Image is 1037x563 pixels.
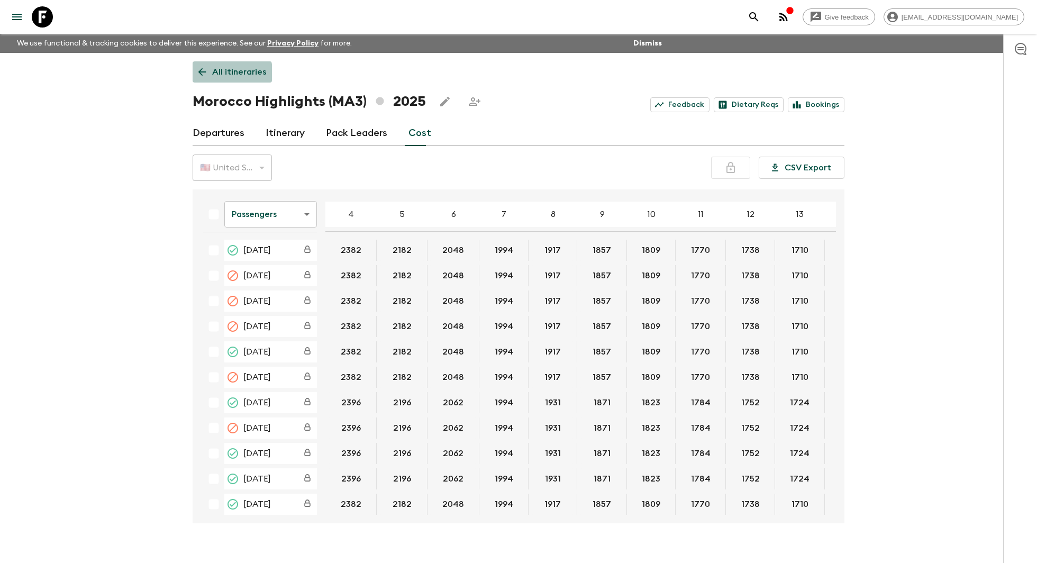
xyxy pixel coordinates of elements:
[577,265,627,286] div: 18 Jan 2025; 9
[193,153,272,183] div: 🇺🇸 United States Dollar (USD)
[825,240,875,261] div: 12 Jan 2025; 14
[380,316,424,337] button: 2182
[629,240,673,261] button: 1809
[427,443,479,464] div: 06 Apr 2025; 6
[779,240,821,261] button: 1710
[678,367,723,388] button: 1770
[678,290,723,312] button: 1770
[193,61,272,83] a: All itineraries
[577,468,627,489] div: 20 Apr 2025; 9
[532,240,574,261] button: 1917
[377,290,427,312] div: 25 Jan 2025; 5
[482,417,526,439] button: 1994
[380,443,424,464] button: 2196
[380,265,424,286] button: 2182
[529,316,577,337] div: 01 Feb 2025; 8
[581,443,623,464] button: 1871
[775,265,825,286] div: 18 Jan 2025; 13
[825,290,875,312] div: 25 Jan 2025; 14
[328,341,374,362] button: 2382
[532,417,574,439] button: 1931
[427,240,479,261] div: 12 Jan 2025; 6
[434,91,456,112] button: Edit this itinerary
[325,443,377,464] div: 06 Apr 2025; 4
[884,8,1024,25] div: [EMAIL_ADDRESS][DOMAIN_NAME]
[678,316,723,337] button: 1770
[775,417,825,439] div: 29 Mar 2025; 13
[243,244,271,257] span: [DATE]
[329,443,374,464] button: 2396
[775,468,825,489] div: 20 Apr 2025; 13
[377,443,427,464] div: 06 Apr 2025; 5
[502,208,506,221] p: 7
[828,316,871,337] button: 1690
[482,265,526,286] button: 1994
[676,367,726,388] div: 22 Feb 2025; 11
[430,240,477,261] button: 2048
[325,367,377,388] div: 22 Feb 2025; 4
[328,290,374,312] button: 2382
[430,417,476,439] button: 2062
[479,392,529,413] div: 16 Mar 2025; 7
[377,341,427,362] div: 16 Feb 2025; 5
[779,290,821,312] button: 1710
[430,392,476,413] button: 2062
[380,417,424,439] button: 2196
[451,208,456,221] p: 6
[726,265,775,286] div: 18 Jan 2025; 12
[380,240,424,261] button: 2182
[676,417,726,439] div: 29 Mar 2025; 11
[482,341,526,362] button: 1994
[825,417,875,439] div: 29 Mar 2025; 14
[328,316,374,337] button: 2382
[380,341,424,362] button: 2182
[427,367,479,388] div: 22 Feb 2025; 6
[298,368,317,387] div: Costs are fixed. The departure date (22 Feb 2025) has passed
[13,34,356,53] p: We use functional & tracking cookies to deliver this experience. See our for more.
[430,468,476,489] button: 2062
[380,468,424,489] button: 2196
[226,447,239,460] svg: Completed
[779,494,821,515] button: 1710
[678,265,723,286] button: 1770
[298,469,317,488] div: Costs are fixed. The departure date (20 Apr 2025) has passed
[650,97,709,112] a: Feedback
[482,290,526,312] button: 1994
[529,341,577,362] div: 16 Feb 2025; 8
[479,417,529,439] div: 29 Mar 2025; 7
[479,240,529,261] div: 12 Jan 2025; 7
[325,316,377,337] div: 01 Feb 2025; 4
[427,417,479,439] div: 29 Mar 2025; 6
[629,443,673,464] button: 1823
[408,121,431,146] a: Cost
[479,367,529,388] div: 22 Feb 2025; 7
[726,392,775,413] div: 16 Mar 2025; 12
[479,316,529,337] div: 01 Feb 2025; 7
[329,417,374,439] button: 2396
[482,367,526,388] button: 1994
[729,468,772,489] button: 1752
[479,265,529,286] div: 18 Jan 2025; 7
[777,417,822,439] button: 1724
[729,443,772,464] button: 1752
[243,371,271,384] span: [DATE]
[298,444,317,463] div: Costs are fixed. The departure date (06 Apr 2025) has passed
[529,290,577,312] div: 25 Jan 2025; 8
[399,208,405,221] p: 5
[430,265,477,286] button: 2048
[298,393,317,412] div: Costs are fixed. The departure date (16 Mar 2025) has passed
[828,240,871,261] button: 1690
[243,269,271,282] span: [DATE]
[479,468,529,489] div: 20 Apr 2025; 7
[747,208,754,221] p: 12
[577,417,627,439] div: 29 Mar 2025; 9
[729,494,772,515] button: 1738
[226,498,239,511] svg: Completed
[581,468,623,489] button: 1871
[325,265,377,286] div: 18 Jan 2025; 4
[729,341,772,362] button: 1738
[698,208,704,221] p: 11
[298,317,317,336] div: Costs are fixed. The departure date (01 Feb 2025) has passed
[779,341,821,362] button: 1710
[726,316,775,337] div: 01 Feb 2025; 12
